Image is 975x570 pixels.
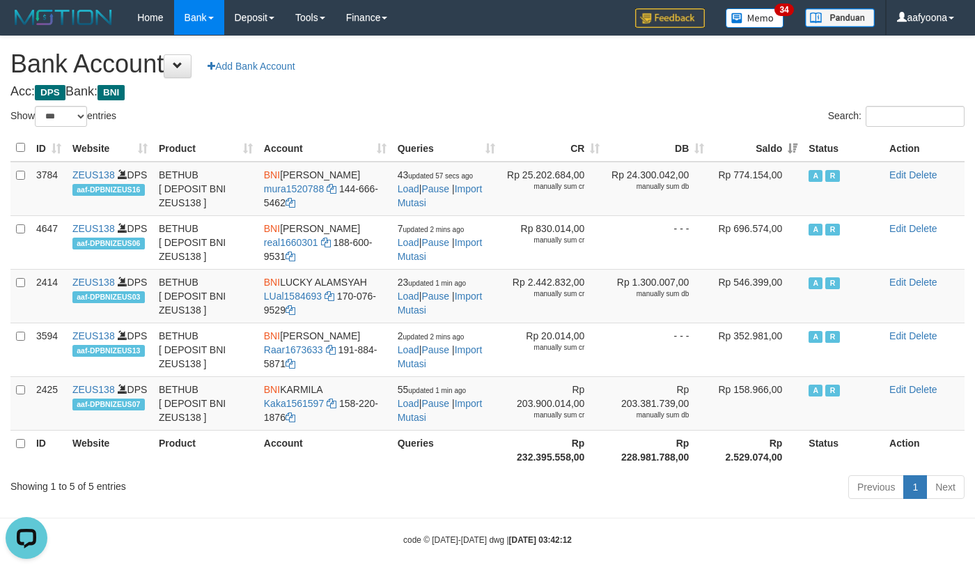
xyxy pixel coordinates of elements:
td: 3784 [31,162,67,216]
div: manually sum db [611,182,689,192]
a: ZEUS138 [72,330,115,341]
span: | | [398,384,483,423]
label: Search: [828,106,965,127]
th: Status [803,134,884,162]
span: aaf-DPBNIZEUS13 [72,345,145,357]
select: Showentries [35,106,87,127]
td: DPS [67,215,153,269]
th: Saldo: activate to sort column ascending [710,134,803,162]
td: Rp 1.300.007,00 [605,269,710,323]
th: Status [803,430,884,470]
strong: [DATE] 03:42:12 [509,535,572,545]
div: manually sum cr [506,236,584,245]
span: Running [825,277,839,289]
a: Delete [909,169,937,180]
td: BETHUB [ DEPOSIT BNI ZEUS138 ] [153,162,258,216]
div: manually sum cr [506,289,584,299]
a: Copy 1886009531 to clipboard [286,251,295,262]
img: Button%20Memo.svg [726,8,784,28]
td: Rp 2.442.832,00 [501,269,605,323]
a: real1660301 [264,237,318,248]
div: manually sum db [611,289,689,299]
a: Kaka1561597 [264,398,324,409]
small: code © [DATE]-[DATE] dwg | [403,535,572,545]
td: 3594 [31,323,67,376]
span: updated 1 min ago [408,279,466,287]
td: Rp 158.966,00 [710,376,803,430]
td: Rp 24.300.042,00 [605,162,710,216]
span: BNI [264,223,280,234]
span: updated 2 mins ago [403,226,464,233]
a: Load [398,291,419,302]
span: BNI [97,85,125,100]
td: Rp 352.981,00 [710,323,803,376]
span: Active [809,277,822,289]
a: ZEUS138 [72,223,115,234]
td: DPS [67,162,153,216]
img: panduan.png [805,8,875,27]
a: ZEUS138 [72,384,115,395]
a: Copy 1700769529 to clipboard [286,305,295,316]
a: Import Mutasi [398,398,483,423]
div: manually sum cr [506,410,584,420]
span: DPS [35,85,65,100]
td: Rp 696.574,00 [710,215,803,269]
span: BNI [264,169,280,180]
th: Action [884,430,965,470]
span: aaf-DPBNIZEUS03 [72,291,145,303]
td: [PERSON_NAME] 191-884-5871 [258,323,392,376]
td: DPS [67,376,153,430]
span: | | [398,223,483,262]
div: manually sum db [611,410,689,420]
a: Import Mutasi [398,344,483,369]
th: Account: activate to sort column ascending [258,134,392,162]
a: Load [398,237,419,248]
a: Edit [889,169,906,180]
td: [PERSON_NAME] 144-666-5462 [258,162,392,216]
h1: Bank Account [10,50,965,78]
a: Pause [421,291,449,302]
td: Rp 546.399,00 [710,269,803,323]
a: Import Mutasi [398,291,483,316]
th: Product [153,430,258,470]
a: Load [398,398,419,409]
a: Edit [889,384,906,395]
span: aaf-DPBNIZEUS16 [72,184,145,196]
th: DB: activate to sort column ascending [605,134,710,162]
a: Edit [889,330,906,341]
td: Rp 830.014,00 [501,215,605,269]
span: | | [398,330,483,369]
a: ZEUS138 [72,277,115,288]
a: Copy Raar1673633 to clipboard [326,344,336,355]
span: 43 [398,169,473,180]
a: Copy 1918845871 to clipboard [286,358,295,369]
span: BNI [264,277,280,288]
a: Copy 1446665462 to clipboard [286,197,295,208]
td: Rp 774.154,00 [710,162,803,216]
td: BETHUB [ DEPOSIT BNI ZEUS138 ] [153,376,258,430]
span: BNI [264,330,280,341]
td: BETHUB [ DEPOSIT BNI ZEUS138 ] [153,215,258,269]
a: Copy Kaka1561597 to clipboard [327,398,336,409]
span: Running [825,224,839,236]
a: Pause [421,398,449,409]
td: BETHUB [ DEPOSIT BNI ZEUS138 ] [153,323,258,376]
div: manually sum cr [506,182,584,192]
th: Account [258,430,392,470]
th: Product: activate to sort column ascending [153,134,258,162]
a: Raar1673633 [264,344,323,355]
a: Pause [421,183,449,194]
a: ZEUS138 [72,169,115,180]
span: Active [809,170,822,182]
img: MOTION_logo.png [10,7,116,28]
span: 34 [774,3,793,16]
a: Delete [909,277,937,288]
th: Action [884,134,965,162]
a: Add Bank Account [198,54,304,78]
a: Copy LUal1584693 to clipboard [325,291,334,302]
td: Rp 203.381.739,00 [605,376,710,430]
td: DPS [67,269,153,323]
a: Delete [909,223,937,234]
a: Copy real1660301 to clipboard [321,237,331,248]
a: Next [926,475,965,499]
